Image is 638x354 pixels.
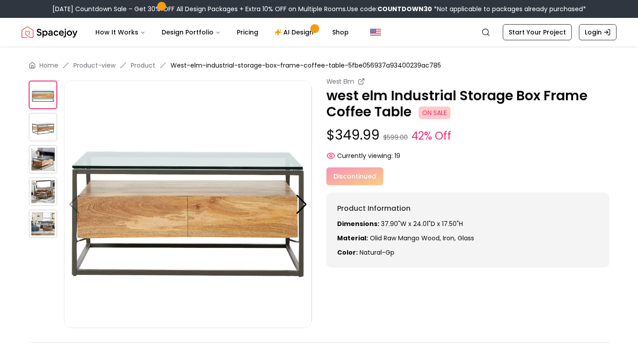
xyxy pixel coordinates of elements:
[370,27,381,38] img: United States
[21,18,617,47] nav: Global
[326,88,610,120] p: west elm Industrial Storage Box Frame Coffee Table
[131,61,155,70] a: Product
[337,219,599,228] p: 37.90"W x 24.01"D x 17.50"H
[360,248,394,257] span: natural-gp
[411,128,451,144] small: 42% Off
[29,113,57,141] img: https://storage.googleapis.com/spacejoy-main/assets/5fbe056937a93400239ac785/product_1_g37alfk8540f
[394,151,400,160] span: 19
[64,81,312,328] img: https://storage.googleapis.com/spacejoy-main/assets/5fbe056937a93400239ac785/product_0_mj6072nc593f
[347,4,432,13] span: Use code:
[39,61,58,70] a: Home
[29,145,57,174] img: https://storage.googleapis.com/spacejoy-main/assets/5fbe056937a93400239ac785/product_2_n4ek1ijgbbo6
[73,61,116,70] a: Product-view
[29,209,57,238] img: https://storage.googleapis.com/spacejoy-main/assets/5fbe056937a93400239ac785/product_4_4oh30km4opg8
[370,234,474,243] span: olid raw mango wood, Iron, glass
[377,4,432,13] b: COUNTDOWN30
[337,248,358,257] strong: Color:
[337,203,599,214] h6: Product Information
[579,24,617,40] a: Login
[154,23,228,41] button: Design Portfolio
[419,107,450,119] span: ON SALE
[337,219,379,228] strong: Dimensions:
[326,77,354,86] small: West Elm
[29,81,57,109] img: https://storage.googleapis.com/spacejoy-main/assets/5fbe056937a93400239ac785/product_0_mj6072nc593f
[29,177,57,206] img: https://storage.googleapis.com/spacejoy-main/assets/5fbe056937a93400239ac785/product_3_0c3hbn73hb507
[230,23,265,41] a: Pricing
[88,23,153,41] button: How It Works
[21,23,77,41] a: Spacejoy
[88,23,356,41] nav: Main
[432,4,586,13] span: *Not applicable to packages already purchased*
[337,234,368,243] strong: Material:
[383,133,408,142] small: $599.00
[312,81,559,328] img: https://storage.googleapis.com/spacejoy-main/assets/5fbe056937a93400239ac785/product_1_g37alfk8540f
[29,61,609,70] nav: breadcrumb
[171,61,441,70] span: West-elm-industrial-storage-box-frame-coffee-table-5fbe056937a93400239ac785
[325,23,356,41] a: Shop
[503,24,572,40] a: Start Your Project
[326,127,610,144] p: $349.99
[337,151,393,160] span: Currently viewing:
[52,4,586,13] div: [DATE] Countdown Sale – Get 30% OFF All Design Packages + Extra 10% OFF on Multiple Rooms.
[267,23,323,41] a: AI Design
[21,23,77,41] img: Spacejoy Logo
